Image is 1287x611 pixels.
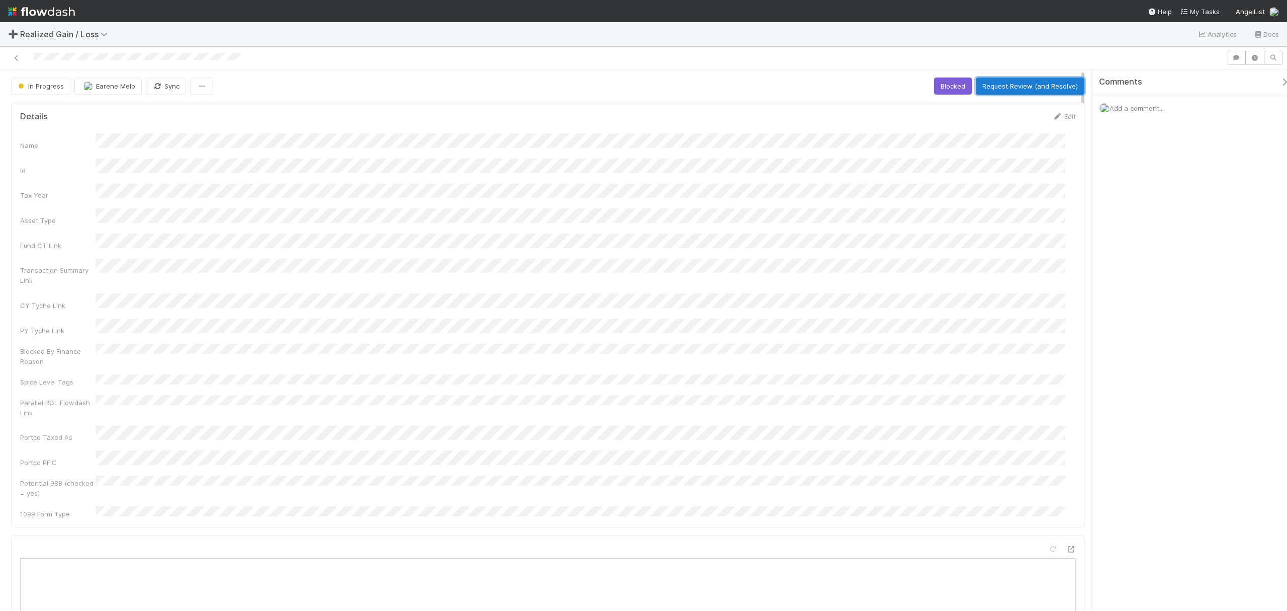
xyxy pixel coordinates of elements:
div: CY Tyche Link [20,300,96,311]
div: 1099 Form Type [20,509,96,519]
div: Fund CT Link [20,241,96,251]
div: Id [20,166,96,176]
button: Sync [146,78,186,95]
button: Request Review (and Resolve) [976,78,1084,95]
div: Blocked By Finance Reason [20,346,96,366]
div: Spice Level Tags [20,377,96,387]
div: Potential 988 (checked = yes) [20,478,96,498]
div: Parallel RGL Flowdash Link [20,398,96,418]
a: Edit [1052,112,1076,120]
div: Asset Type [20,215,96,225]
span: ➕ [8,30,18,38]
div: Transaction Summary Link [20,265,96,285]
div: Help [1148,7,1172,17]
img: avatar_bc42736a-3f00-4d10-a11d-d22e63cdc729.png [1269,7,1279,17]
a: My Tasks [1180,7,1220,17]
img: logo-inverted-e16ddd16eac7371096b0.svg [8,3,75,20]
span: AngelList [1236,8,1265,16]
a: Docs [1253,28,1279,40]
span: Realized Gain / Loss [20,29,113,39]
div: Portco PFIC [20,457,96,468]
button: Blocked [934,78,972,95]
span: Comments [1099,77,1142,87]
span: Add a comment... [1110,104,1164,112]
div: Portco Taxed As [20,432,96,442]
img: avatar_bc42736a-3f00-4d10-a11d-d22e63cdc729.png [1099,103,1110,113]
h5: Details [20,112,48,122]
button: Earene Melo [74,78,142,95]
div: Tax Year [20,190,96,200]
div: PY Tyche Link [20,326,96,336]
span: My Tasks [1180,8,1220,16]
a: Analytics [1198,28,1237,40]
span: Earene Melo [96,82,135,90]
div: Name [20,140,96,150]
img: avatar_bc42736a-3f00-4d10-a11d-d22e63cdc729.png [83,81,93,91]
